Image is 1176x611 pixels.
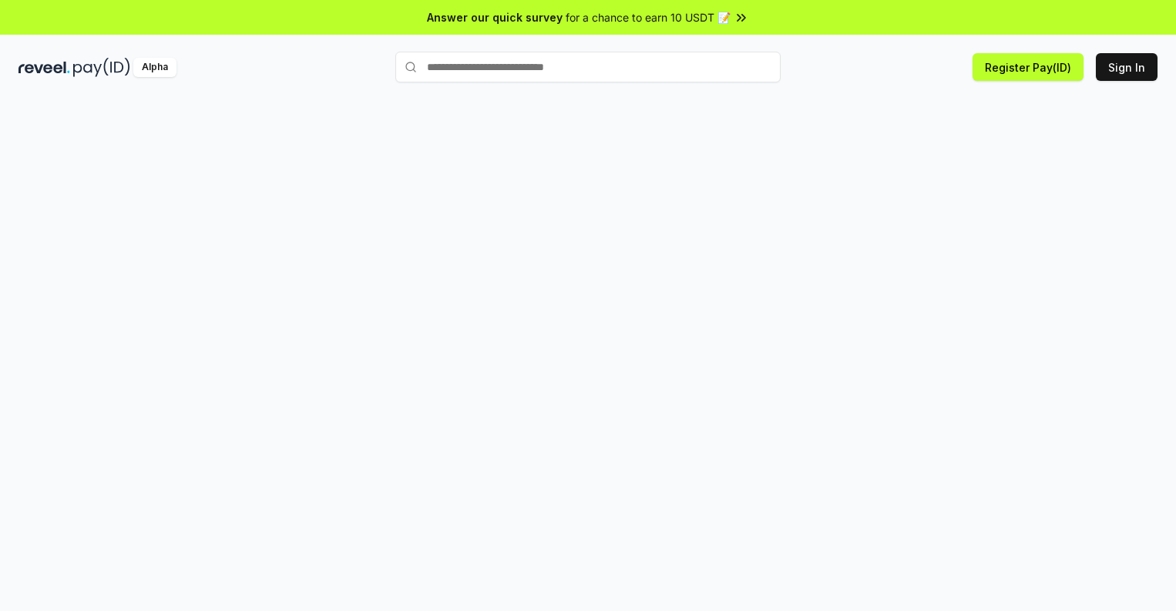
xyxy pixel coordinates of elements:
[1096,53,1158,81] button: Sign In
[133,58,176,77] div: Alpha
[427,9,563,25] span: Answer our quick survey
[566,9,731,25] span: for a chance to earn 10 USDT 📝
[73,58,130,77] img: pay_id
[18,58,70,77] img: reveel_dark
[973,53,1084,81] button: Register Pay(ID)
